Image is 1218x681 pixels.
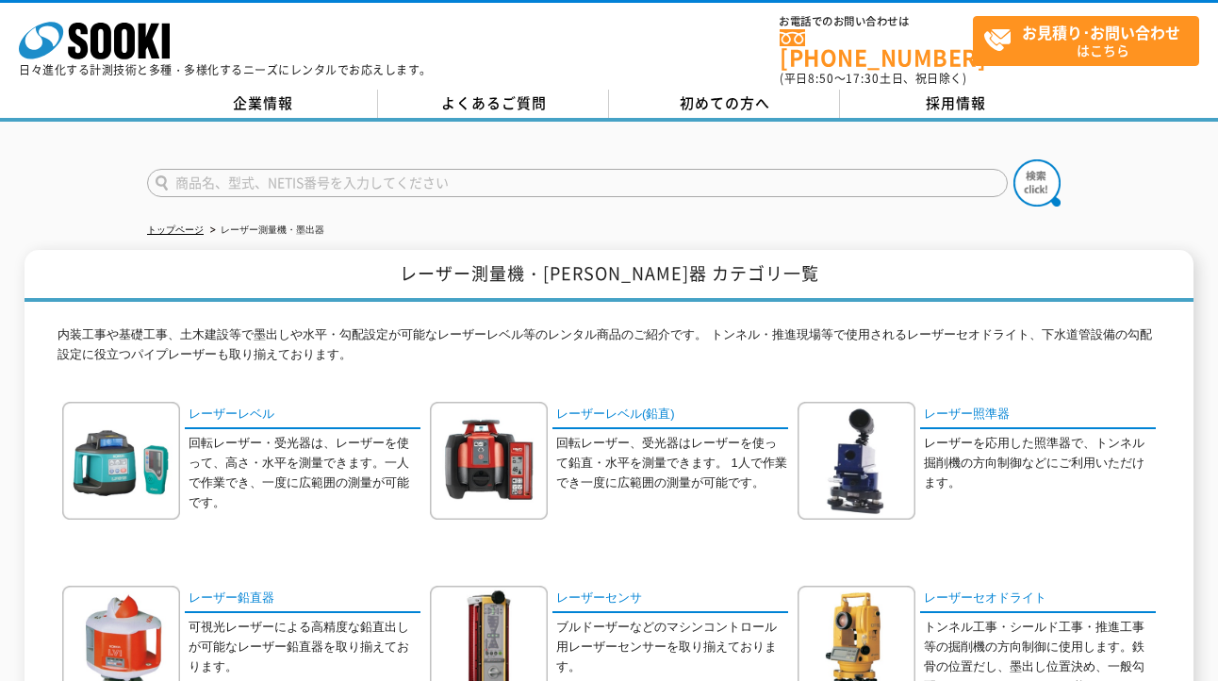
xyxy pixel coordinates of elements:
p: 内装工事や基礎工事、土木建設等で墨出しや水平・勾配設定が可能なレーザーレベル等のレンタル商品のご紹介です。 トンネル・推進現場等で使用されるレーザーセオドライト、下水道管設備の勾配設定に役立つパ... [58,325,1160,374]
img: レーザーレベル [62,402,180,520]
a: レーザーレベル(鉛直) [552,402,788,429]
p: 回転レーザー・受光器は、レーザーを使って、高さ・水平を測量できます。一人で作業でき、一度に広範囲の測量が可能です。 [189,434,420,512]
li: レーザー測量機・墨出器 [206,221,324,241]
span: 17:30 [846,70,880,87]
span: お電話でのお問い合わせは [780,16,973,27]
img: レーザーレベル(鉛直) [430,402,548,520]
a: 採用情報 [840,90,1071,118]
span: (平日 ～ 土日、祝日除く) [780,70,966,87]
span: 8:50 [808,70,834,87]
a: レーザーセオドライト [920,586,1156,613]
img: btn_search.png [1013,159,1061,207]
p: 日々進化する計測技術と多種・多様化するニーズにレンタルでお応えします。 [19,64,432,75]
span: はこちら [983,17,1198,64]
input: 商品名、型式、NETIS番号を入力してください [147,169,1008,197]
a: よくあるご質問 [378,90,609,118]
span: 初めての方へ [680,92,770,113]
a: 初めての方へ [609,90,840,118]
a: 企業情報 [147,90,378,118]
a: レーザーセンサ [552,586,788,613]
h1: レーザー測量機・[PERSON_NAME]器 カテゴリ一覧 [25,250,1193,302]
p: 回転レーザー、受光器はレーザーを使って鉛直・水平を測量できます。 1人で作業でき一度に広範囲の測量が可能です。 [556,434,788,492]
a: レーザーレベル [185,402,420,429]
img: レーザー照準器 [798,402,915,520]
p: 可視光レーザーによる高精度な鉛直出しが可能なレーザー鉛直器を取り揃えております。 [189,618,420,676]
p: ブルドーザーなどのマシンコントロール用レーザーセンサーを取り揃えております。 [556,618,788,676]
a: トップページ [147,224,204,235]
a: お見積り･お問い合わせはこちら [973,16,1199,66]
a: レーザー照準器 [920,402,1156,429]
a: [PHONE_NUMBER] [780,29,973,68]
a: レーザー鉛直器 [185,586,420,613]
strong: お見積り･お問い合わせ [1022,21,1180,43]
p: レーザーを応用した照準器で、トンネル掘削機の方向制御などにご利用いただけます。 [924,434,1156,492]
